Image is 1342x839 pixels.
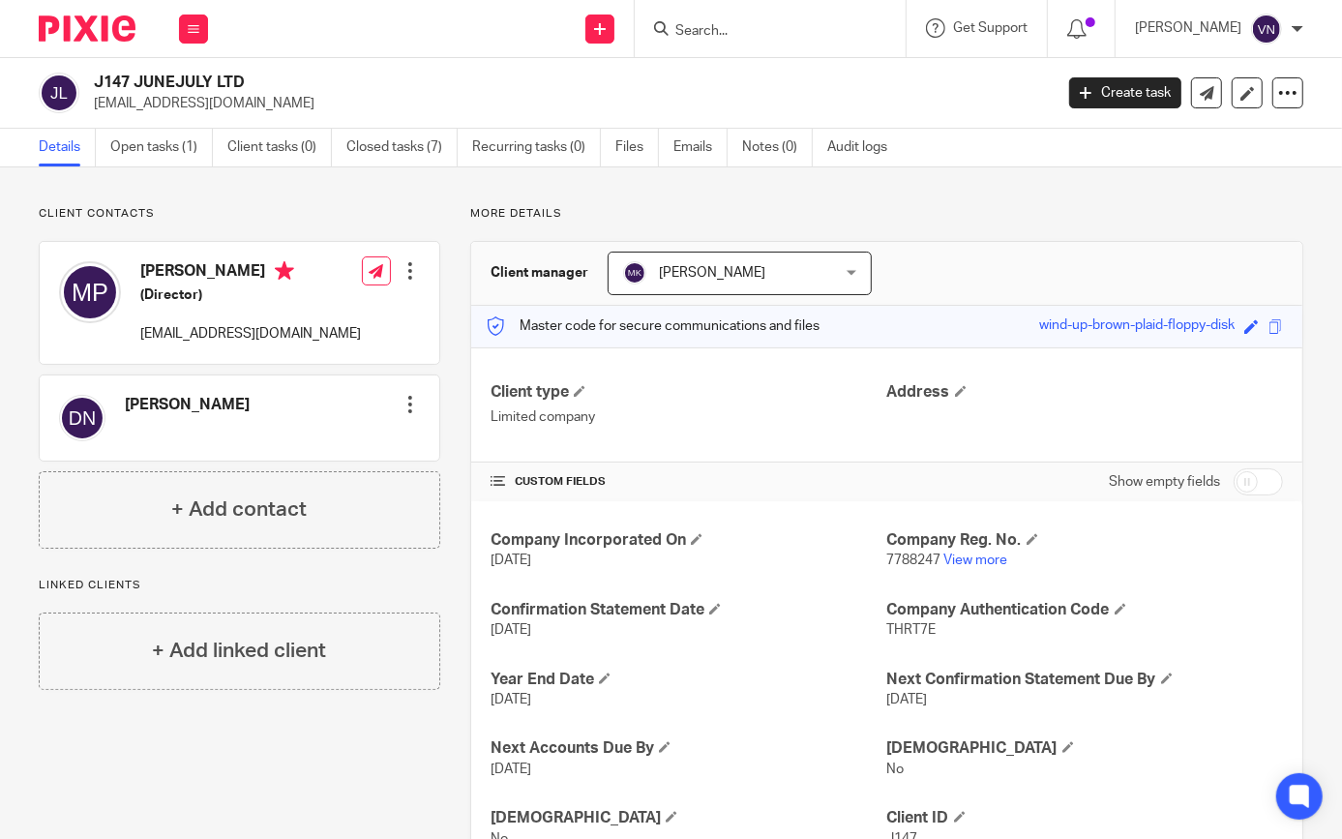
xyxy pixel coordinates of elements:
[887,623,937,637] span: THRT7E
[491,554,531,567] span: [DATE]
[152,636,326,666] h4: + Add linked client
[491,407,886,427] p: Limited company
[59,395,105,441] img: svg%3E
[39,206,440,222] p: Client contacts
[491,670,886,690] h4: Year End Date
[39,15,135,42] img: Pixie
[491,738,886,759] h4: Next Accounts Due By
[171,494,307,524] h4: + Add contact
[227,129,332,166] a: Client tasks (0)
[673,23,848,41] input: Search
[887,554,941,567] span: 7788247
[887,382,1283,403] h4: Address
[887,670,1283,690] h4: Next Confirmation Statement Due By
[887,693,928,706] span: [DATE]
[39,73,79,113] img: svg%3E
[887,530,1283,551] h4: Company Reg. No.
[491,623,531,637] span: [DATE]
[59,261,121,323] img: svg%3E
[1135,18,1241,38] p: [PERSON_NAME]
[1069,77,1181,108] a: Create task
[944,554,1008,567] a: View more
[615,129,659,166] a: Files
[953,21,1028,35] span: Get Support
[887,600,1283,620] h4: Company Authentication Code
[140,285,361,305] h5: (Director)
[94,94,1040,113] p: [EMAIL_ADDRESS][DOMAIN_NAME]
[491,763,531,776] span: [DATE]
[110,129,213,166] a: Open tasks (1)
[125,395,250,415] h4: [PERSON_NAME]
[491,263,588,283] h3: Client manager
[491,600,886,620] h4: Confirmation Statement Date
[39,578,440,593] p: Linked clients
[275,261,294,281] i: Primary
[491,382,886,403] h4: Client type
[623,261,646,285] img: svg%3E
[491,530,886,551] h4: Company Incorporated On
[491,693,531,706] span: [DATE]
[346,129,458,166] a: Closed tasks (7)
[827,129,902,166] a: Audit logs
[887,763,905,776] span: No
[659,266,765,280] span: [PERSON_NAME]
[887,738,1283,759] h4: [DEMOGRAPHIC_DATA]
[94,73,850,93] h2: J147 JUNEJULY LTD
[1039,315,1235,338] div: wind-up-brown-plaid-floppy-disk
[472,129,601,166] a: Recurring tasks (0)
[491,808,886,828] h4: [DEMOGRAPHIC_DATA]
[39,129,96,166] a: Details
[140,261,361,285] h4: [PERSON_NAME]
[486,316,820,336] p: Master code for secure communications and files
[140,324,361,344] p: [EMAIL_ADDRESS][DOMAIN_NAME]
[491,474,886,490] h4: CUSTOM FIELDS
[673,129,728,166] a: Emails
[470,206,1303,222] p: More details
[742,129,813,166] a: Notes (0)
[1109,472,1220,492] label: Show empty fields
[887,808,1283,828] h4: Client ID
[1251,14,1282,45] img: svg%3E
